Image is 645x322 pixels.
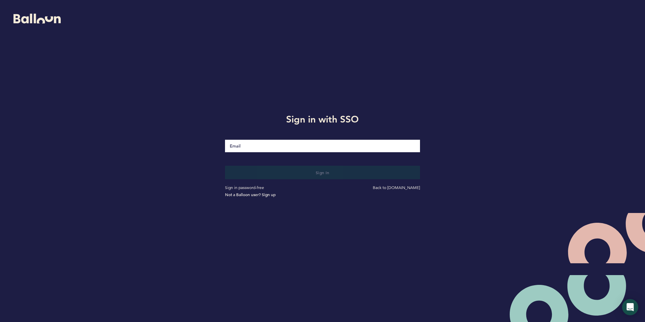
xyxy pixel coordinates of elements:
[225,185,264,190] a: Sign in password-free
[220,112,425,126] h1: Sign in with SSO
[225,140,420,152] input: Email
[225,192,276,197] a: Not a Balloon user? Sign up
[225,166,420,179] button: Sign in
[316,170,330,175] span: Sign in
[622,299,638,315] div: Open Intercom Messenger
[373,185,420,190] a: Back to [DOMAIN_NAME]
